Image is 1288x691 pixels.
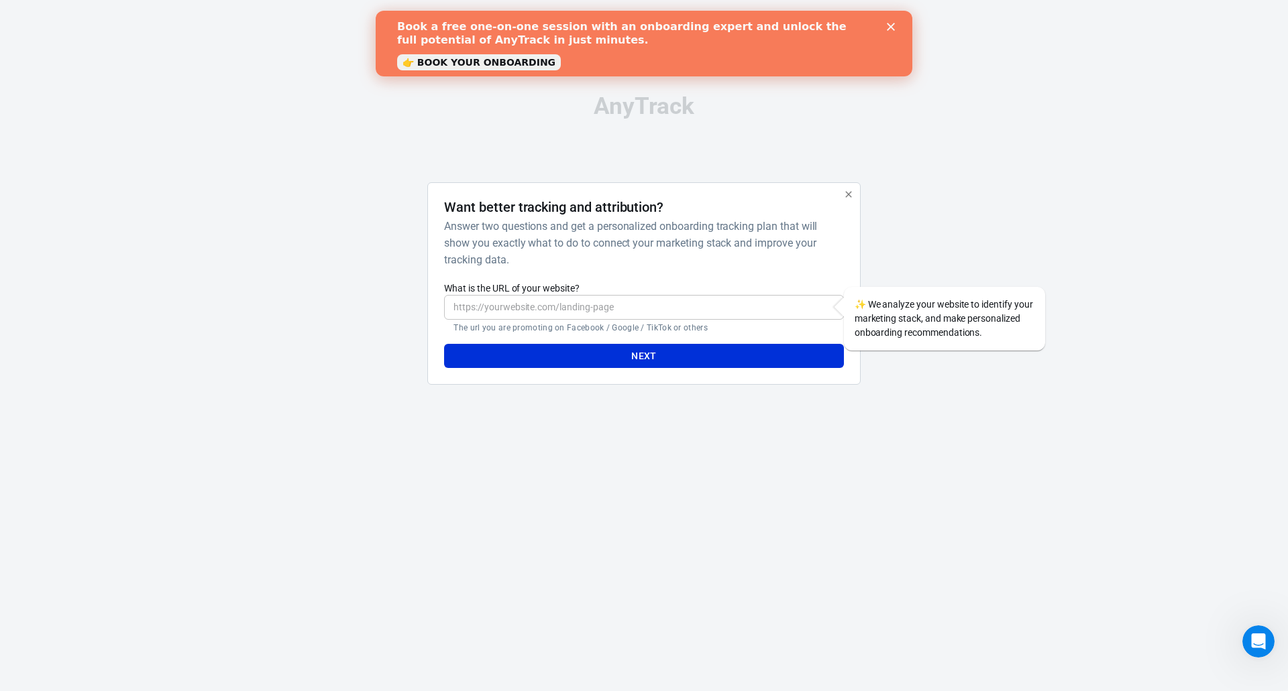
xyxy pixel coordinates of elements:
[444,295,843,320] input: https://yourwebsite.com/landing-page
[1242,625,1275,657] iframe: Intercom live chat
[444,199,663,215] h4: Want better tracking and attribution?
[453,322,834,333] p: The url you are promoting on Facebook / Google / TikTok or others
[844,287,1045,351] div: We analyze your website to identify your marketing stack, and make personalized onboarding recomm...
[309,95,979,118] div: AnyTrack
[855,299,866,310] span: sparkles
[444,281,843,295] label: What is the URL of your website?
[444,344,843,369] button: Next
[444,218,838,268] h6: Answer two questions and get a personalized onboarding tracking plan that will show you exactly w...
[511,12,525,20] div: Close
[376,11,912,76] iframe: Intercom live chat banner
